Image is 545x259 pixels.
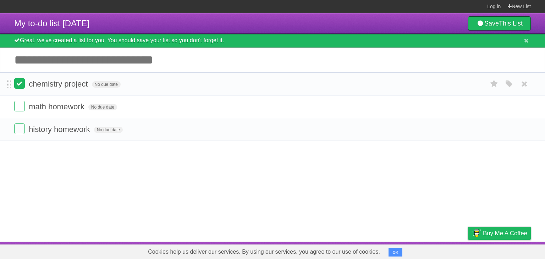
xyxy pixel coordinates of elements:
span: No due date [92,81,121,88]
span: chemistry project [29,79,89,88]
label: Done [14,123,25,134]
a: Buy me a coffee [468,227,531,240]
a: Privacy [459,244,477,257]
span: Buy me a coffee [483,227,527,239]
span: No due date [88,104,117,110]
span: math homework [29,102,86,111]
a: Terms [435,244,450,257]
label: Done [14,101,25,111]
span: history homework [29,125,92,134]
span: My to-do list [DATE] [14,18,89,28]
img: Buy me a coffee [472,227,481,239]
label: Done [14,78,25,89]
span: Cookies help us deliver our services. By using our services, you agree to our use of cookies. [141,245,387,259]
button: OK [389,248,402,257]
a: Developers [397,244,426,257]
label: Star task [488,78,501,90]
b: This List [499,20,523,27]
a: SaveThis List [468,16,531,31]
a: Suggest a feature [486,244,531,257]
span: No due date [94,127,123,133]
a: About [374,244,389,257]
